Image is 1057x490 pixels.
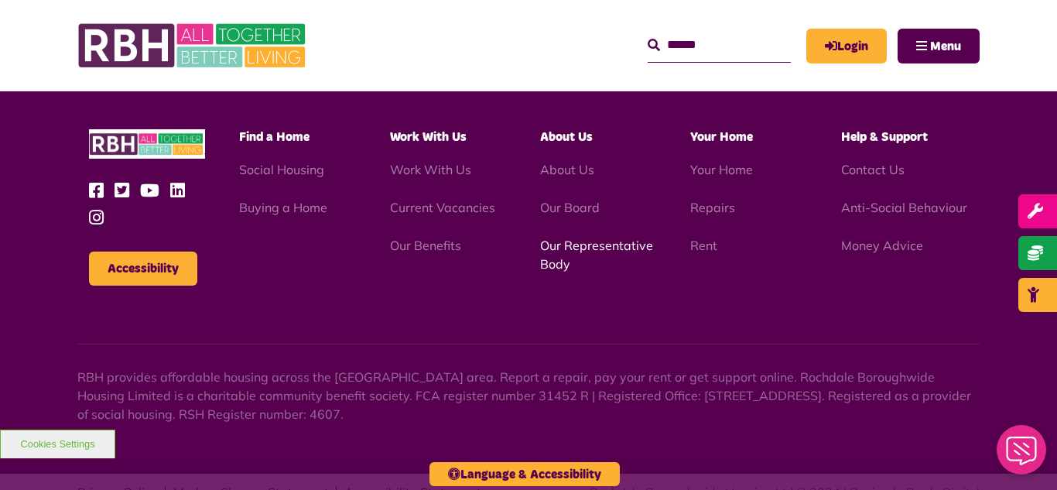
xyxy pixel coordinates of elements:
[540,238,653,272] a: Our Representative Body
[690,131,753,143] span: Your Home
[239,131,310,143] span: Find a Home
[841,238,923,253] a: Money Advice
[390,200,495,215] a: Current Vacancies
[841,200,967,215] a: Anti-Social Behaviour
[77,368,980,423] p: RBH provides affordable housing across the [GEOGRAPHIC_DATA] area. Report a repair, pay your rent...
[987,420,1057,490] iframe: Netcall Web Assistant for live chat
[690,200,735,215] a: Repairs
[841,162,905,177] a: Contact Us
[841,131,928,143] span: Help & Support
[898,29,980,63] button: Navigation
[930,40,961,53] span: Menu
[806,29,887,63] a: MyRBH
[648,29,791,62] input: Search
[429,462,620,486] button: Language & Accessibility
[390,162,471,177] a: Work With Us
[390,238,461,253] a: Our Benefits
[540,162,594,177] a: About Us
[690,238,717,253] a: Rent
[89,129,205,159] img: RBH
[239,200,327,215] a: Buying a Home
[239,162,324,177] a: Social Housing - open in a new tab
[540,131,593,143] span: About Us
[690,162,753,177] a: Your Home
[77,15,310,76] img: RBH
[540,200,600,215] a: Our Board
[390,131,467,143] span: Work With Us
[89,252,197,286] button: Accessibility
